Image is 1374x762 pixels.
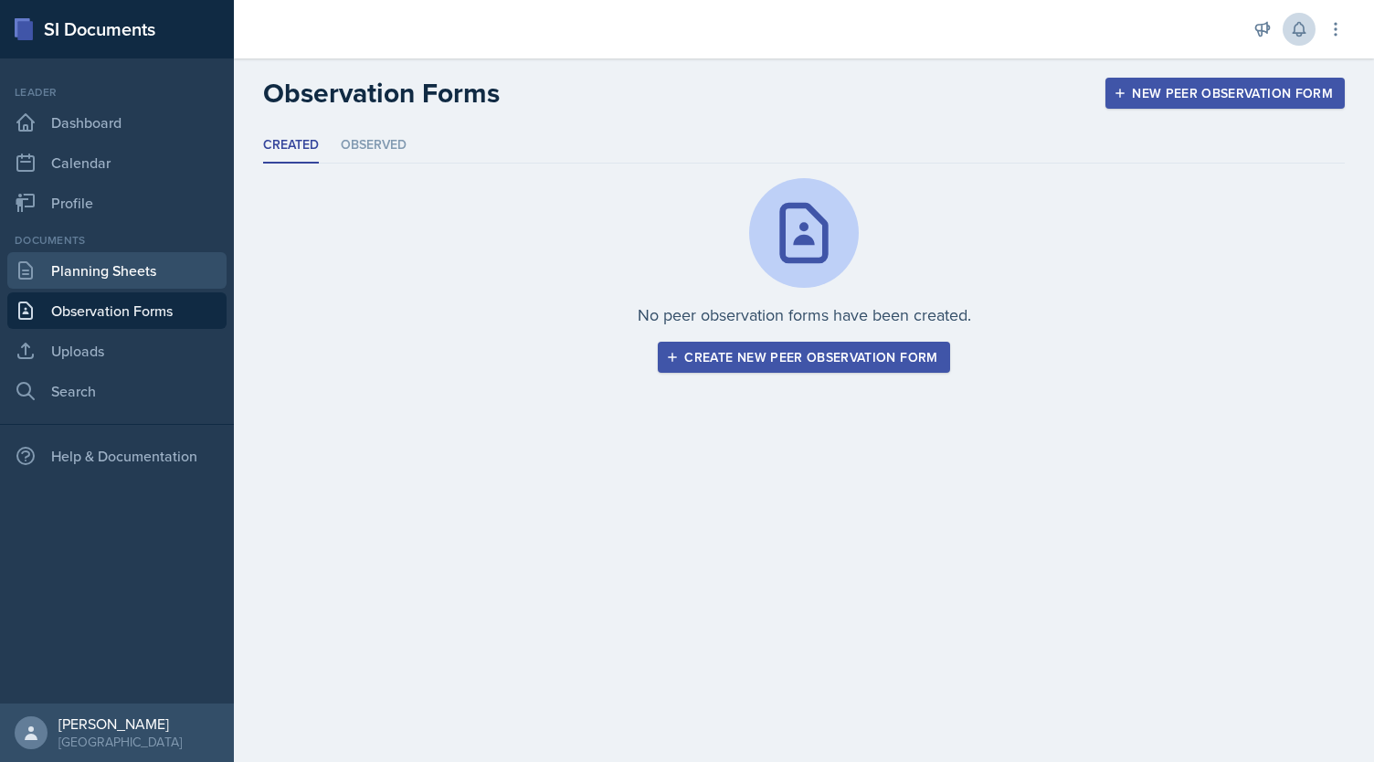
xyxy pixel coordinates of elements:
div: Create new peer observation form [670,350,937,365]
p: No peer observation forms have been created. [638,302,971,327]
h2: Observation Forms [263,77,500,110]
a: Planning Sheets [7,252,227,289]
a: Search [7,373,227,409]
a: Profile [7,185,227,221]
button: New Peer Observation Form [1105,78,1345,109]
li: Created [263,128,319,164]
li: Observed [341,128,407,164]
div: [GEOGRAPHIC_DATA] [58,733,182,751]
button: Create new peer observation form [658,342,949,373]
div: New Peer Observation Form [1117,86,1333,101]
a: Uploads [7,333,227,369]
a: Calendar [7,144,227,181]
div: Leader [7,84,227,101]
div: Documents [7,232,227,249]
a: Observation Forms [7,292,227,329]
div: Help & Documentation [7,438,227,474]
a: Dashboard [7,104,227,141]
div: [PERSON_NAME] [58,714,182,733]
